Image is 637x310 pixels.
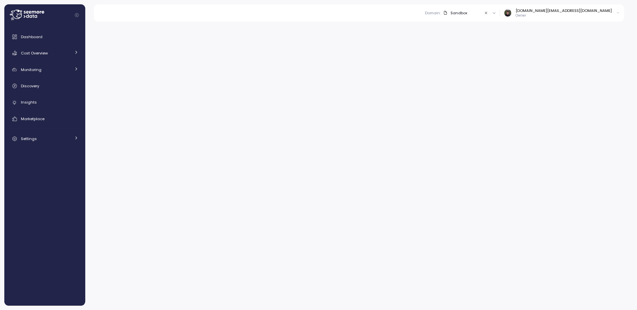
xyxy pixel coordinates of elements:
button: Collapse navigation [73,13,81,18]
a: Monitoring [7,63,83,76]
span: Discovery [21,83,39,89]
a: Discovery [7,79,83,93]
span: Marketplace [21,116,44,121]
span: Dashboard [21,34,42,39]
span: Monitoring [21,67,41,72]
p: Owner [516,13,612,18]
a: Insights [7,96,83,109]
div: [DOMAIN_NAME][EMAIL_ADDRESS][DOMAIN_NAME] [516,8,612,13]
span: Settings [21,136,37,141]
img: 8a667c340b96c72f6b400081a025948b [504,9,511,16]
a: Cost Overview [7,46,83,60]
div: Sandbox [451,10,467,16]
a: Marketplace [7,112,83,125]
button: Clear value [483,10,489,16]
a: Dashboard [7,30,83,43]
span: Insights [21,100,37,105]
a: Settings [7,132,83,145]
p: Domain : [425,10,441,16]
span: Cost Overview [21,50,48,56]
